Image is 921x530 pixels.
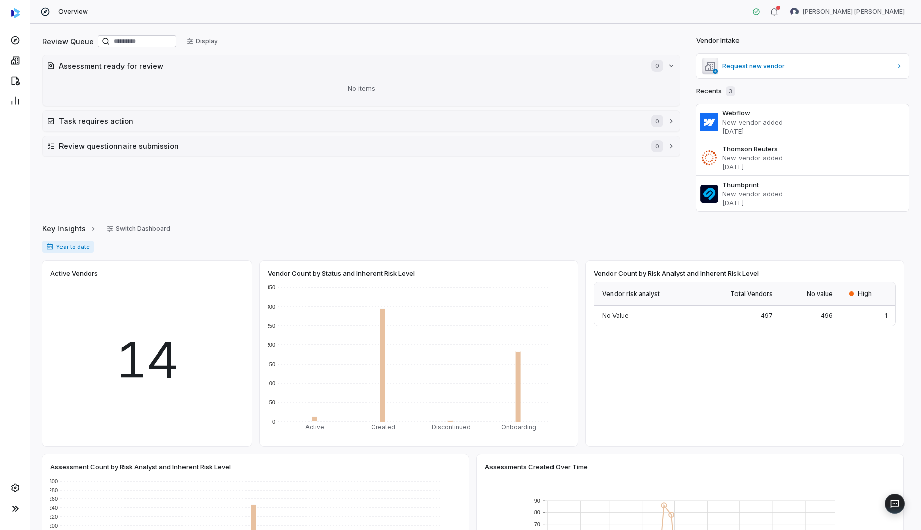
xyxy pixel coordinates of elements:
[58,8,88,16] span: Overview
[49,505,58,511] text: 240
[43,55,680,76] button: Assessment ready for review0
[42,36,94,47] h2: Review Queue
[266,304,275,310] text: 300
[266,342,275,348] text: 200
[59,61,641,71] h2: Assessment ready for review
[722,180,905,189] h3: Thumbprint
[722,62,892,70] span: Request new vendor
[594,269,759,278] span: Vendor Count by Risk Analyst and Inherent Risk Level
[180,34,224,49] button: Display
[696,104,909,140] a: WebflowNew vendor added[DATE]
[790,8,799,16] img: Bastian Bartels avatar
[722,189,905,198] p: New vendor added
[761,312,773,319] span: 497
[47,76,676,102] div: No items
[594,282,698,306] div: Vendor risk analyst
[726,86,735,96] span: 3
[266,284,275,290] text: 350
[696,175,909,211] a: ThumbprintNew vendor added[DATE]
[49,496,58,502] text: 260
[49,514,58,520] text: 220
[821,312,833,319] span: 496
[885,312,887,319] span: 1
[651,140,663,152] span: 0
[50,462,231,472] span: Assessment Count by Risk Analyst and Inherent Risk Level
[269,399,275,405] text: 50
[268,269,415,278] span: Vendor Count by Status and Inherent Risk Level
[858,289,872,298] span: High
[722,117,905,127] p: New vendor added
[651,60,663,72] span: 0
[651,115,663,127] span: 0
[722,153,905,162] p: New vendor added
[722,144,905,153] h3: Thomson Reuters
[50,269,98,278] span: Active Vendors
[696,140,909,175] a: Thomson ReutersNew vendor added[DATE]
[485,462,588,472] span: Assessments Created Over Time
[696,86,735,96] h2: Recents
[784,4,911,19] button: Bastian Bartels avatar[PERSON_NAME] [PERSON_NAME]
[43,111,680,131] button: Task requires action0
[722,108,905,117] h3: Webflow
[39,218,100,240] button: Key Insights
[722,198,905,207] p: [DATE]
[266,380,275,386] text: 100
[49,487,58,493] text: 280
[266,361,275,367] text: 150
[722,127,905,136] p: [DATE]
[101,221,176,237] button: Switch Dashboard
[781,282,841,306] div: No value
[272,419,275,425] text: 0
[696,36,740,46] h2: Vendor Intake
[698,282,781,306] div: Total Vendors
[722,162,905,171] p: [DATE]
[59,141,641,151] h2: Review questionnaire submission
[11,8,20,18] img: svg%3e
[42,223,86,234] span: Key Insights
[534,498,540,504] text: 90
[696,54,909,78] a: Request new vendor
[46,243,53,250] svg: Date range for report
[43,136,680,156] button: Review questionnaire submission0
[803,8,905,16] span: [PERSON_NAME] [PERSON_NAME]
[59,115,641,126] h2: Task requires action
[49,478,58,484] text: 300
[602,312,629,319] span: No Value
[42,218,97,240] a: Key Insights
[49,523,58,529] text: 200
[534,521,540,527] text: 70
[116,324,178,396] span: 14
[266,323,275,329] text: 250
[42,241,94,253] span: Year to date
[534,509,540,515] text: 80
